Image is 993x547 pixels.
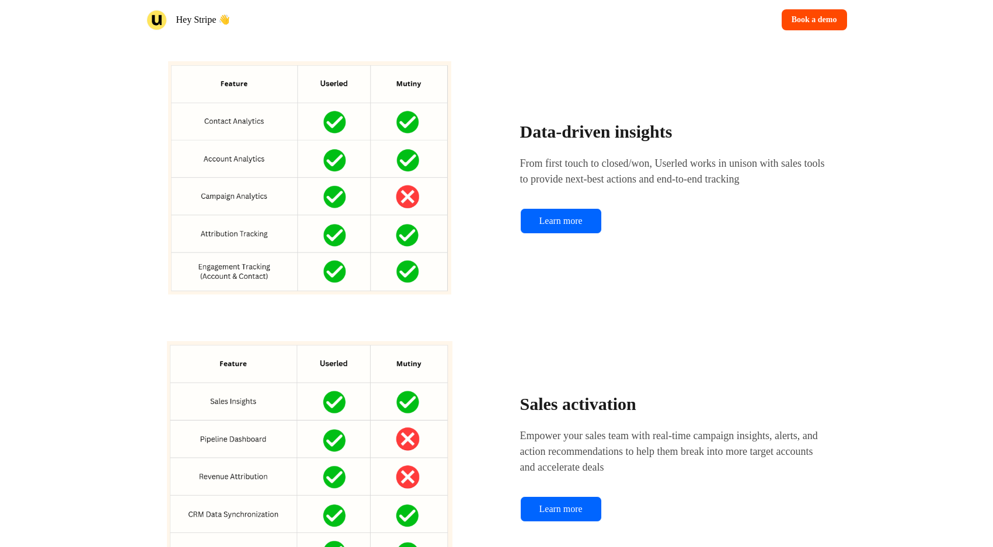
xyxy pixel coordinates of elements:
a: Learn more [520,496,602,522]
p: Hey Stripe 👋 [176,13,231,27]
p: From first touch to closed/won, Userled works in unison with sales tools to provide next-best act... [520,156,826,187]
span: Data-driven insights [520,122,673,141]
span: Sales activation [520,394,636,413]
button: Book a demo [782,9,847,30]
p: Empower your sales team with real-time campaign insights, alerts, and action recommendations to h... [520,428,826,475]
a: Learn more [520,208,602,234]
